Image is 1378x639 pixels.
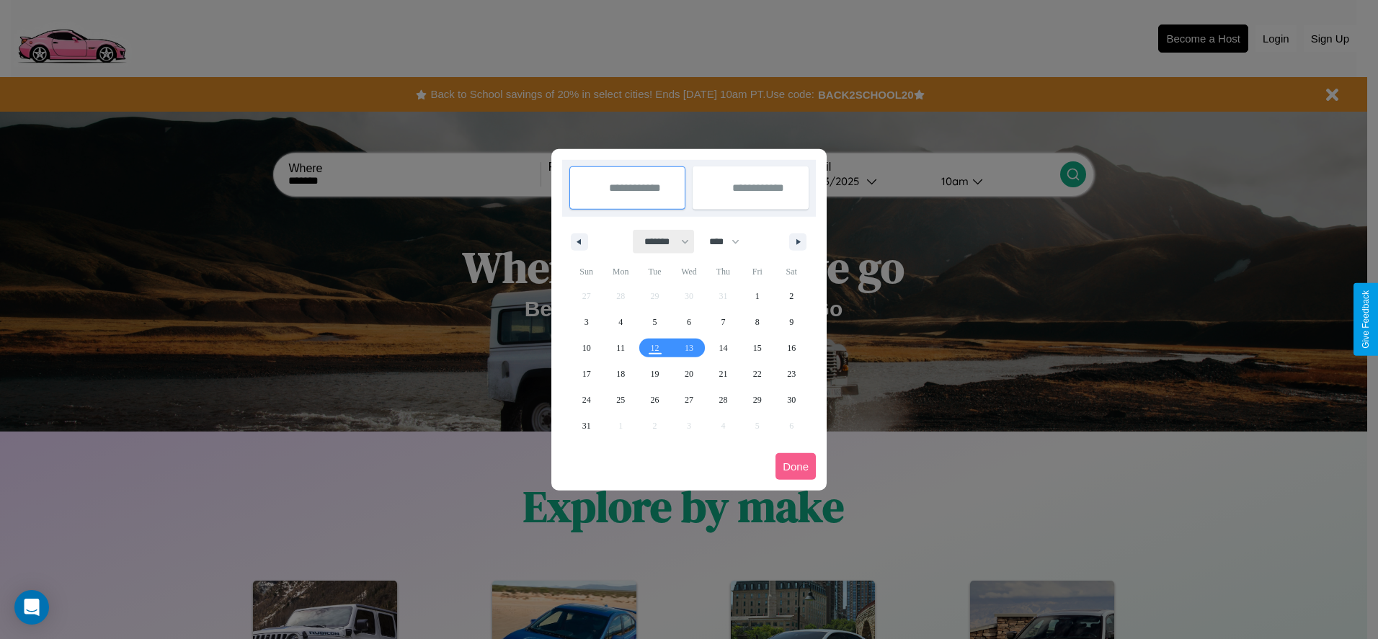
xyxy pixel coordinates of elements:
[672,260,706,283] span: Wed
[706,361,740,387] button: 21
[569,260,603,283] span: Sun
[775,283,809,309] button: 2
[706,309,740,335] button: 7
[584,309,589,335] span: 3
[775,453,816,480] button: Done
[618,309,623,335] span: 4
[789,309,794,335] span: 9
[775,260,809,283] span: Sat
[582,361,591,387] span: 17
[719,335,727,361] span: 14
[672,309,706,335] button: 6
[569,335,603,361] button: 10
[616,387,625,413] span: 25
[685,361,693,387] span: 20
[569,361,603,387] button: 17
[775,309,809,335] button: 9
[721,309,725,335] span: 7
[706,260,740,283] span: Thu
[775,387,809,413] button: 30
[653,309,657,335] span: 5
[616,361,625,387] span: 18
[789,283,794,309] span: 2
[685,335,693,361] span: 13
[582,335,591,361] span: 10
[775,335,809,361] button: 16
[14,590,49,625] div: Open Intercom Messenger
[672,387,706,413] button: 27
[638,387,672,413] button: 26
[740,309,774,335] button: 8
[740,260,774,283] span: Fri
[753,361,762,387] span: 22
[569,387,603,413] button: 24
[638,335,672,361] button: 12
[740,335,774,361] button: 15
[740,361,774,387] button: 22
[719,361,727,387] span: 21
[755,283,760,309] span: 1
[638,260,672,283] span: Tue
[740,283,774,309] button: 1
[603,335,637,361] button: 11
[687,309,691,335] span: 6
[603,260,637,283] span: Mon
[787,387,796,413] span: 30
[1361,290,1371,349] div: Give Feedback
[603,361,637,387] button: 18
[672,361,706,387] button: 20
[603,387,637,413] button: 25
[753,335,762,361] span: 15
[755,309,760,335] span: 8
[672,335,706,361] button: 13
[719,387,727,413] span: 28
[603,309,637,335] button: 4
[638,361,672,387] button: 19
[706,387,740,413] button: 28
[616,335,625,361] span: 11
[582,387,591,413] span: 24
[651,387,659,413] span: 26
[787,335,796,361] span: 16
[685,387,693,413] span: 27
[569,413,603,439] button: 31
[651,335,659,361] span: 12
[787,361,796,387] span: 23
[753,387,762,413] span: 29
[569,309,603,335] button: 3
[582,413,591,439] span: 31
[740,387,774,413] button: 29
[775,361,809,387] button: 23
[651,361,659,387] span: 19
[706,335,740,361] button: 14
[638,309,672,335] button: 5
